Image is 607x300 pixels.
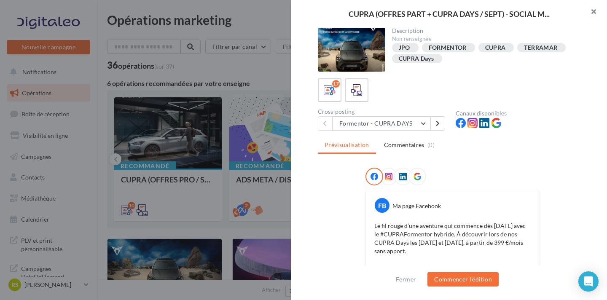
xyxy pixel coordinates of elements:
div: Description [392,28,580,34]
div: CUPRA Days [399,56,434,62]
div: Ma page Facebook [392,202,441,210]
button: Fermer [392,274,419,284]
div: CUPRA [485,45,506,51]
div: FB [375,198,389,213]
p: Le fil rouge d’une aventure qui commence dès [DATE] avec le #CUPRAFormentor hybride. À découvrir ... [374,222,530,255]
div: FORMENTOR [429,45,467,51]
button: Formentor - CUPRA DAYS [332,116,431,131]
div: Non renseignée [392,35,580,43]
div: TERRAMAR [524,45,557,51]
span: Commentaires [384,141,424,149]
span: CUPRA (OFFRES PART + CUPRA DAYS / SEPT) - SOCIAL M... [349,10,550,18]
span: (0) [427,142,435,148]
div: Cross-posting [318,109,449,115]
div: Canaux disponibles [456,110,587,116]
div: 17 [332,80,340,88]
button: Commencer l'édition [427,272,499,287]
div: JPO [399,45,410,51]
div: Open Intercom Messenger [578,271,599,292]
